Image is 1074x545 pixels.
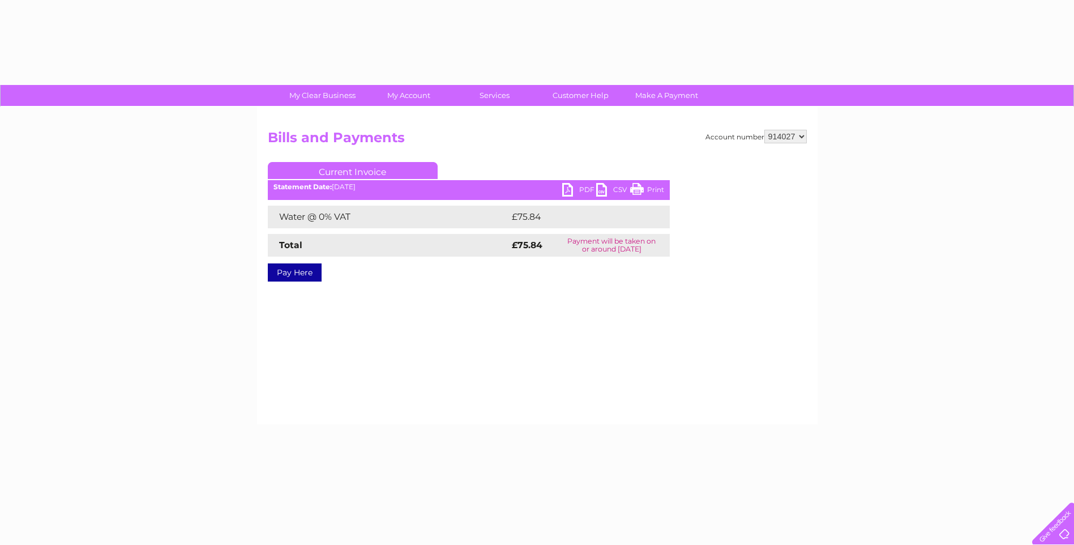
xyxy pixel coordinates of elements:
[268,130,807,151] h2: Bills and Payments
[276,85,369,106] a: My Clear Business
[705,130,807,143] div: Account number
[509,206,647,228] td: £75.84
[448,85,541,106] a: Services
[534,85,627,106] a: Customer Help
[562,183,596,199] a: PDF
[630,183,664,199] a: Print
[268,263,322,282] a: Pay Here
[268,206,509,228] td: Water @ 0% VAT
[620,85,713,106] a: Make A Payment
[279,240,302,250] strong: Total
[596,183,630,199] a: CSV
[362,85,455,106] a: My Account
[268,162,438,179] a: Current Invoice
[554,234,670,257] td: Payment will be taken on or around [DATE]
[268,183,670,191] div: [DATE]
[273,182,332,191] b: Statement Date:
[512,240,542,250] strong: £75.84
